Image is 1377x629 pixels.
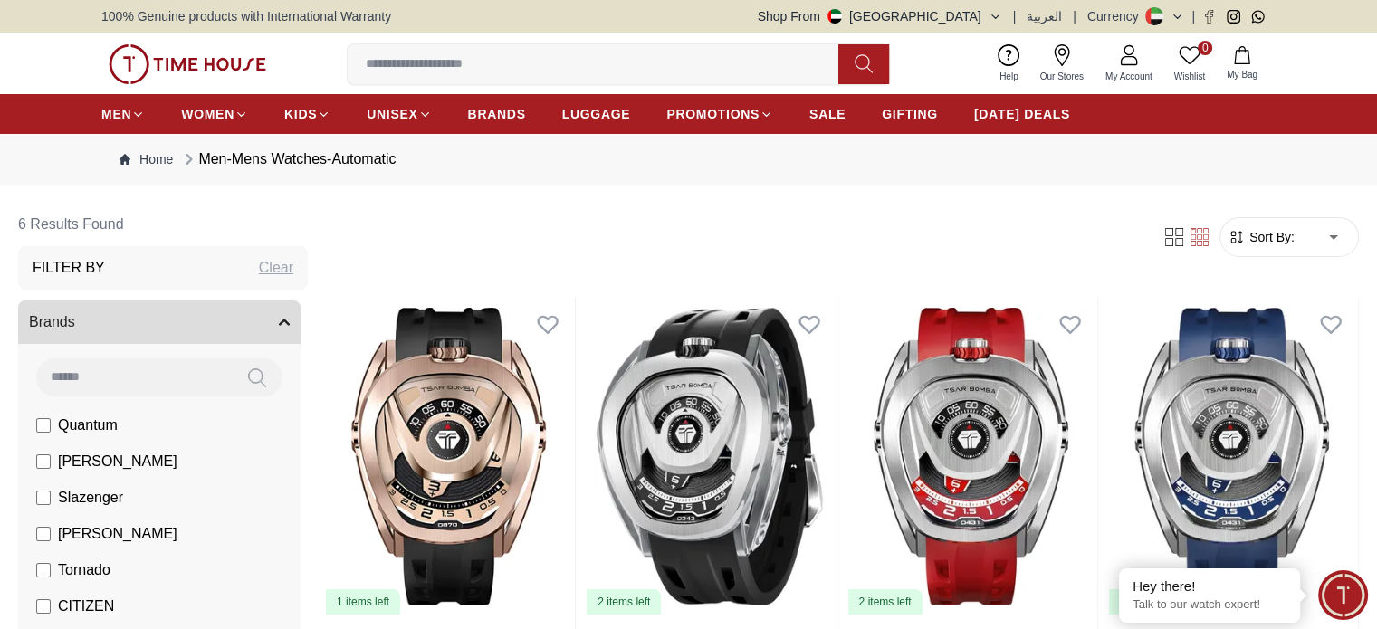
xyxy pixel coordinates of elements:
[666,105,760,123] span: PROMOTIONS
[1098,70,1160,83] span: My Account
[1087,7,1146,25] div: Currency
[1227,10,1240,24] a: Instagram
[989,41,1029,87] a: Help
[1109,589,1183,615] div: 1 items left
[284,98,330,130] a: KIDS
[583,297,836,615] img: TSAR BOMBA Men's Automatic Black Dial Watch - TB8213A-06 SET
[758,7,1002,25] button: Shop From[GEOGRAPHIC_DATA]
[58,523,177,545] span: [PERSON_NAME]
[1198,41,1212,55] span: 0
[1202,10,1216,24] a: Facebook
[322,297,575,615] a: TSAR BOMBA Men's Automatic ROSE GOLD Dial Watch - TB8213ASET-071 items left
[36,563,51,577] input: Tornado
[1105,297,1358,615] a: TSAR BOMBA Men's Automatic Blue Dial Watch - TB8213A-03 SET1 items left
[284,105,317,123] span: KIDS
[1318,570,1368,620] div: Chat Widget
[1029,41,1095,87] a: Our Stores
[845,297,1097,615] a: TSAR BOMBA Men's Automatic Red Dial Watch - TB8213A-04 SET2 items left
[992,70,1026,83] span: Help
[882,98,938,130] a: GIFTING
[827,9,842,24] img: United Arab Emirates
[58,487,123,509] span: Slazenger
[468,105,526,123] span: BRANDS
[1013,7,1017,25] span: |
[367,98,431,130] a: UNISEX
[36,454,51,469] input: [PERSON_NAME]
[101,105,131,123] span: MEN
[583,297,836,615] a: TSAR BOMBA Men's Automatic Black Dial Watch - TB8213A-06 SET2 items left
[58,415,118,436] span: Quantum
[36,599,51,614] input: CITIZEN
[322,297,575,615] img: TSAR BOMBA Men's Automatic ROSE GOLD Dial Watch - TB8213ASET-07
[1033,70,1091,83] span: Our Stores
[587,589,661,615] div: 2 items left
[1167,70,1212,83] span: Wishlist
[1251,10,1265,24] a: Whatsapp
[1219,68,1265,81] span: My Bag
[1246,228,1295,246] span: Sort By:
[562,105,631,123] span: LUGGAGE
[1163,41,1216,87] a: 0Wishlist
[974,105,1070,123] span: [DATE] DEALS
[120,150,173,168] a: Home
[101,134,1276,185] nav: Breadcrumb
[259,257,293,279] div: Clear
[468,98,526,130] a: BRANDS
[58,596,114,617] span: CITIZEN
[845,297,1097,615] img: TSAR BOMBA Men's Automatic Red Dial Watch - TB8213A-04 SET
[58,451,177,472] span: [PERSON_NAME]
[882,105,938,123] span: GIFTING
[58,559,110,581] span: Tornado
[181,105,234,123] span: WOMEN
[1105,297,1358,615] img: TSAR BOMBA Men's Automatic Blue Dial Watch - TB8213A-03 SET
[1133,577,1286,596] div: Hey there!
[666,98,773,130] a: PROMOTIONS
[974,98,1070,130] a: [DATE] DEALS
[1027,7,1062,25] button: العربية
[109,44,266,84] img: ...
[1133,597,1286,613] p: Talk to our watch expert!
[848,589,923,615] div: 2 items left
[181,98,248,130] a: WOMEN
[180,148,396,170] div: Men-Mens Watches-Automatic
[1191,7,1195,25] span: |
[36,491,51,505] input: Slazenger
[809,98,846,130] a: SALE
[101,7,391,25] span: 100% Genuine products with International Warranty
[1073,7,1076,25] span: |
[562,98,631,130] a: LUGGAGE
[18,203,308,246] h6: 6 Results Found
[18,300,301,344] button: Brands
[809,105,846,123] span: SALE
[326,589,400,615] div: 1 items left
[367,105,417,123] span: UNISEX
[36,527,51,541] input: [PERSON_NAME]
[33,257,105,279] h3: Filter By
[29,311,75,333] span: Brands
[101,98,145,130] a: MEN
[1228,228,1295,246] button: Sort By:
[36,418,51,433] input: Quantum
[1216,43,1268,85] button: My Bag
